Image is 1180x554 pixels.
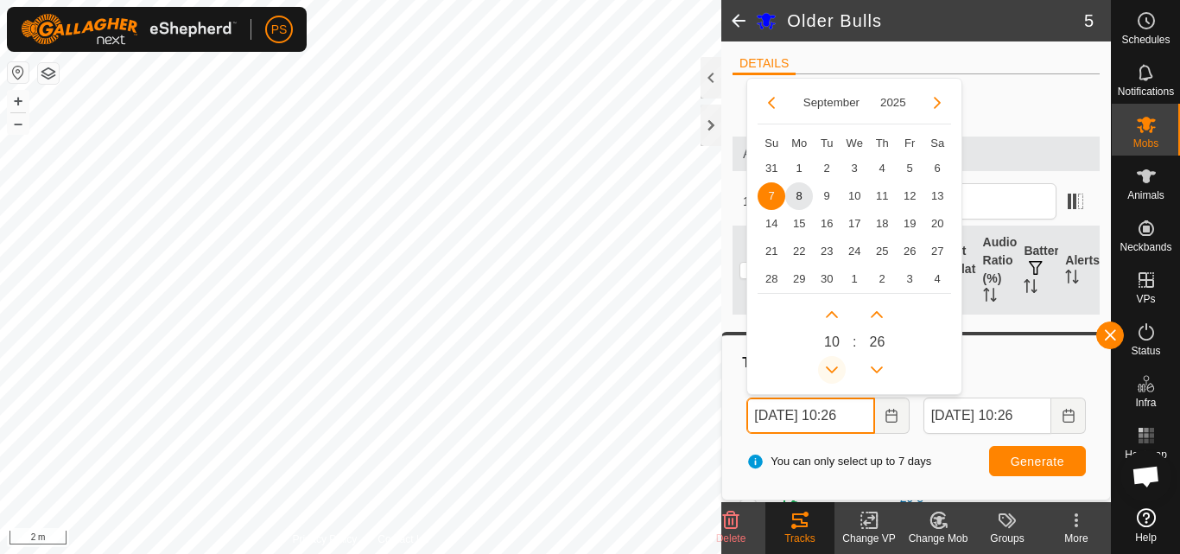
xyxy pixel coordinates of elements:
span: Infra [1135,398,1156,408]
td: 16 [813,210,841,238]
p-button: Next Minute [863,301,891,328]
div: Choose Date [746,78,962,396]
span: 22 [785,238,813,265]
td: 18 [868,210,896,238]
a: Contact Us [377,532,428,547]
label: To [923,380,1086,398]
td: 13 [923,182,951,210]
td: 30 [813,265,841,293]
td: 15 [785,210,813,238]
button: Map Layers [38,63,59,84]
td: 3 [896,265,923,293]
h2: Older Bulls [787,10,1084,31]
td: 27 [923,238,951,265]
button: Choose Month [796,92,866,112]
td: 4 [868,155,896,182]
span: Animals [1127,190,1164,201]
td: 17 [841,210,868,238]
td: 23 [813,238,841,265]
td: 1 [841,265,868,293]
a: Help [1112,501,1180,550]
span: 1 selected of 5 [743,193,847,211]
td: - [1017,314,1058,369]
span: Animals in This Mob [743,143,1089,164]
a: Privacy Policy [293,532,358,547]
span: You can only select up to 7 days [746,453,931,470]
p-sorticon: Activate to sort [1065,272,1079,286]
span: Status [1131,346,1160,356]
td: 29 [785,265,813,293]
div: Tracks [765,531,834,546]
td: 5 [896,155,923,182]
button: Generate [989,446,1086,476]
th: Alerts [1058,226,1100,315]
td: 6 [923,155,951,182]
span: Su [764,137,778,150]
td: 21 [758,238,785,265]
span: 26 [870,332,885,353]
button: Choose Date [875,398,910,434]
span: 5 [1084,8,1094,34]
span: Help [1135,532,1157,543]
th: Battery [1017,226,1058,315]
span: 99 [983,500,997,514]
span: Sa [930,137,944,150]
span: 2 [813,155,841,182]
li: DETAILS [733,54,796,75]
td: 2 [868,265,896,293]
td: 9 [813,182,841,210]
span: : [853,332,856,353]
div: Change Mob [904,531,973,546]
span: 26 [896,238,923,265]
span: 31 [758,155,785,182]
span: Heatmap [1125,449,1167,460]
span: Tu [821,137,834,150]
td: 19 [896,210,923,238]
td: 24 [841,238,868,265]
p-button: Next Hour [818,301,846,328]
span: PS [271,21,288,39]
td: 12 [896,182,923,210]
span: Fr [904,137,915,150]
span: VPs [1136,294,1155,304]
span: 8 [785,182,813,210]
div: Groups [973,531,1042,546]
td: 11 [868,182,896,210]
td: 1 [785,155,813,182]
span: 10 [824,332,840,353]
button: Next Month [923,89,951,117]
span: Mobs [1133,138,1158,149]
button: Reset Map [8,62,29,83]
td: 7 [758,182,785,210]
span: 14 [758,210,785,238]
img: Gallagher Logo [21,14,237,45]
td: 3 [841,155,868,182]
td: 10 [841,182,868,210]
span: Notifications [1118,86,1174,97]
td: 4 [923,265,951,293]
td: 28 [758,265,785,293]
span: Delete [716,532,746,544]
